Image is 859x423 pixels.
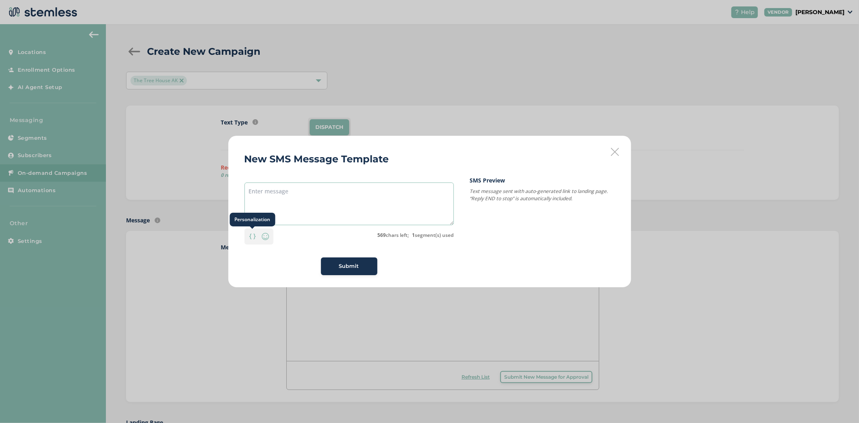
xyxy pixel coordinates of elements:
[244,152,389,166] h2: New SMS Message Template
[378,232,386,238] strong: 569
[819,384,859,423] iframe: Chat Widget
[230,213,275,226] div: Personalization
[470,188,615,202] p: Text message sent with auto-generated link to landing page. “Reply END to stop” is automatically ...
[261,232,270,241] img: icon-smiley-d6edb5a7.svg
[412,232,415,238] strong: 1
[321,257,377,275] button: Submit
[249,234,256,239] img: icon-brackets-fa390dc5.svg
[339,262,359,270] span: Submit
[378,232,409,239] label: chars left;
[412,232,454,239] label: segment(s) used
[470,176,615,185] label: SMS Preview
